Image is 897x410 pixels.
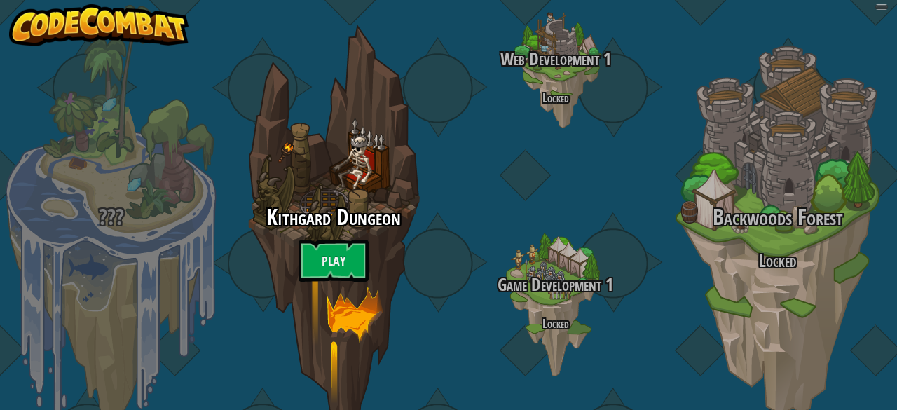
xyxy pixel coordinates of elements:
h3: Locked [666,252,889,271]
button: Adjust volume [875,4,888,10]
span: Kithgard Dungeon [266,202,401,232]
span: Web Development 1 [500,47,611,71]
a: Play [299,240,369,282]
img: CodeCombat - Learn how to code by playing a game [9,4,189,46]
h4: Locked [444,317,666,330]
span: Game Development 1 [498,273,613,296]
span: Backwoods Forest [713,202,843,232]
h4: Locked [444,91,666,104]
